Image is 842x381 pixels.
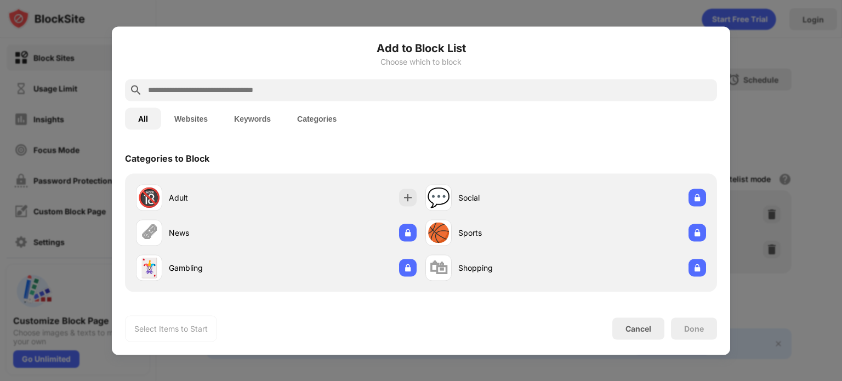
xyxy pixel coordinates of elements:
[458,227,566,238] div: Sports
[138,186,161,209] div: 🔞
[625,324,651,333] div: Cancel
[429,257,448,279] div: 🛍
[684,324,704,333] div: Done
[125,39,717,56] h6: Add to Block List
[221,107,284,129] button: Keywords
[458,262,566,274] div: Shopping
[169,227,276,238] div: News
[427,221,450,244] div: 🏀
[169,262,276,274] div: Gambling
[125,107,161,129] button: All
[140,221,158,244] div: 🗞
[458,192,566,203] div: Social
[129,83,143,96] img: search.svg
[427,186,450,209] div: 💬
[169,192,276,203] div: Adult
[138,257,161,279] div: 🃏
[284,107,350,129] button: Categories
[125,152,209,163] div: Categories to Block
[134,323,208,334] div: Select Items to Start
[125,57,717,66] div: Choose which to block
[161,107,221,129] button: Websites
